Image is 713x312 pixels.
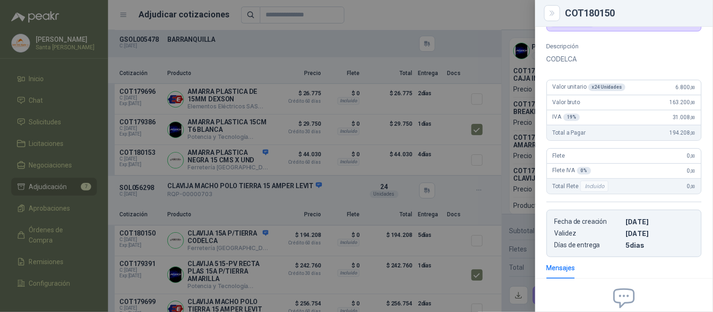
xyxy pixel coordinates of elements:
[553,114,580,121] span: IVA
[690,153,696,159] span: ,00
[555,229,622,237] p: Validez
[553,167,591,175] span: Flete IVA
[690,100,696,105] span: ,00
[555,241,622,249] p: Días de entrega
[690,184,696,189] span: ,00
[553,129,586,136] span: Total a Pagar
[547,43,702,50] p: Descripción
[690,168,696,174] span: ,00
[588,84,626,91] div: x 24 Unidades
[690,130,696,136] span: ,00
[577,167,591,175] div: 0 %
[626,229,694,237] p: [DATE]
[580,181,609,192] div: Incluido
[626,218,694,226] p: [DATE]
[676,84,696,91] span: 6.800
[553,99,580,106] span: Valor bruto
[553,181,611,192] span: Total Flete
[669,99,696,106] span: 163.200
[547,263,575,273] div: Mensajes
[690,85,696,90] span: ,00
[690,115,696,120] span: ,00
[553,152,565,159] span: Flete
[626,241,694,249] p: 5 dias
[687,183,696,190] span: 0
[687,152,696,159] span: 0
[673,114,696,121] span: 31.008
[547,8,558,19] button: Close
[564,114,580,121] div: 19 %
[553,84,626,91] span: Valor unitario
[565,8,702,18] div: COT180150
[547,53,702,65] p: CODELCA
[687,167,696,174] span: 0
[669,129,696,136] span: 194.208
[555,218,622,226] p: Fecha de creación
